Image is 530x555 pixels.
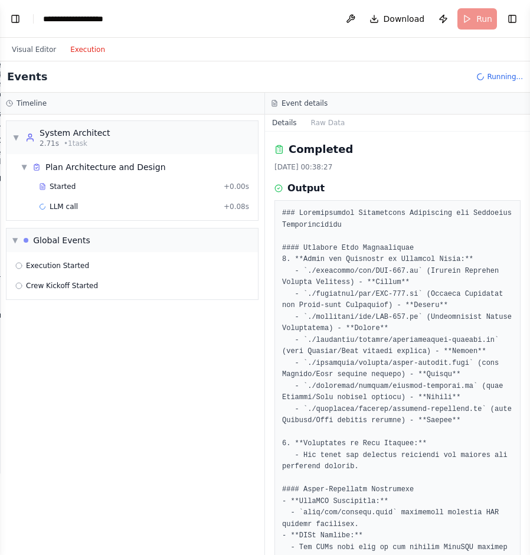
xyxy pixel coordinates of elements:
span: + 0.08s [224,202,249,211]
div: Plan Architecture and Design [45,161,166,173]
span: Started [50,182,76,191]
h2: Completed [289,141,353,158]
div: System Architect [40,127,110,139]
span: Running... [487,72,523,81]
button: Show left sidebar [7,11,24,27]
span: 2.71s [40,139,59,148]
span: ▼ [21,162,28,172]
span: ▼ [12,236,18,245]
h3: Output [287,181,325,195]
span: Execution Started [26,261,89,270]
button: Show right sidebar [504,11,521,27]
span: Crew Kickoff Started [26,281,98,290]
span: • 1 task [64,139,87,148]
button: Raw Data [304,115,352,131]
h2: Events [7,68,47,85]
button: Details [265,115,304,131]
span: + 0.00s [224,182,249,191]
div: [DATE] 00:38:27 [274,162,521,172]
h3: Event details [282,99,328,108]
span: LLM call [50,202,78,211]
span: ▼ [12,133,19,142]
h3: Timeline [17,99,47,108]
button: Execution [63,43,112,57]
span: Download [384,13,425,25]
nav: breadcrumb [43,13,120,25]
button: Visual Editor [5,43,63,57]
div: Global Events [33,234,90,246]
button: Download [365,8,430,30]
